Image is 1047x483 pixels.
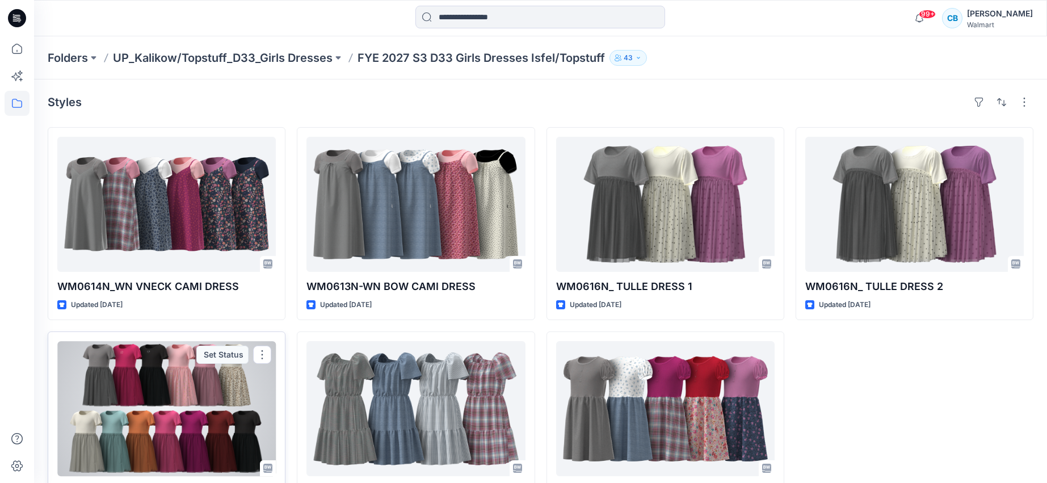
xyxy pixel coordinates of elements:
p: WM0614N_WN VNECK CAMI DRESS [57,279,276,295]
a: WM0613N-WN BOW CAMI DRESS [306,137,525,272]
a: WM0614N_WN VNECK CAMI DRESS [57,137,276,272]
div: Walmart [967,20,1033,29]
p: WM0616N_ TULLE DRESS 1 [556,279,775,295]
a: WM0620N_WN MIXED MEDIA DRESS [556,341,775,476]
a: WM0616N_ TULLE DRESS 1 [556,137,775,272]
a: UP_Kalikow/Topstuff_D33_Girls Dresses [113,50,333,66]
a: Folders [48,50,88,66]
div: CB [942,8,962,28]
div: [PERSON_NAME] [967,7,1033,20]
p: FYE 2027 S3 D33 Girls Dresses Isfel/Topstuff [358,50,605,66]
p: Updated [DATE] [71,299,123,311]
p: 43 [624,52,633,64]
p: Updated [DATE] [819,299,871,311]
p: Updated [DATE] [570,299,621,311]
p: WM0616N_ TULLE DRESS 2 [805,279,1024,295]
h4: Styles [48,95,82,109]
a: WM0617N_WN SS TUTU DRESS [57,341,276,476]
span: 99+ [919,10,936,19]
a: WM0616N_ TULLE DRESS 2 [805,137,1024,272]
button: 43 [609,50,647,66]
a: WM0615N_WN TIERED DRESS [306,341,525,476]
p: Updated [DATE] [320,299,372,311]
p: WM0613N-WN BOW CAMI DRESS [306,279,525,295]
